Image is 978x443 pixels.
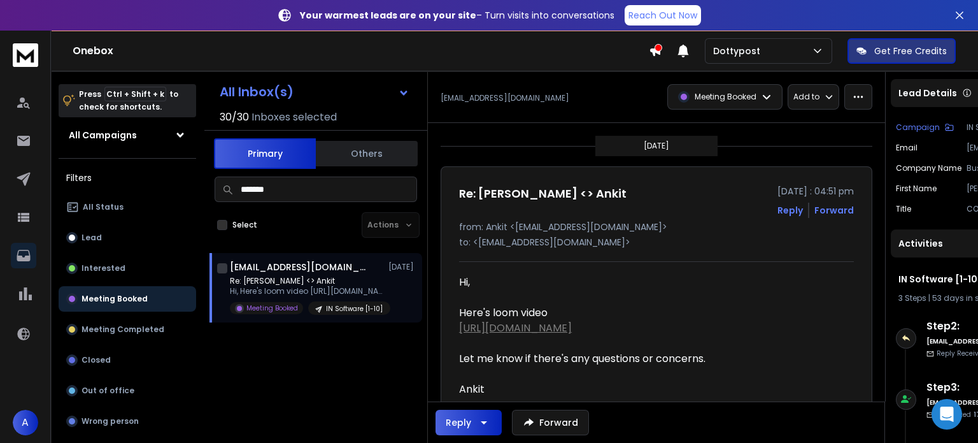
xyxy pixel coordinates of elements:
[246,303,298,313] p: Meeting Booked
[79,88,178,113] p: Press to check for shortcuts.
[436,410,502,435] button: Reply
[896,122,954,133] button: Campaign
[73,43,649,59] h1: Onebox
[59,286,196,312] button: Meeting Booked
[13,43,38,67] img: logo
[898,87,957,99] p: Lead Details
[896,122,940,133] p: Campaign
[644,141,669,151] p: [DATE]
[59,194,196,220] button: All Status
[316,140,418,168] button: Others
[459,382,831,397] div: Ankit
[230,261,370,273] h1: [EMAIL_ADDRESS][DOMAIN_NAME]
[230,286,383,296] p: Hi, Here's loom video [URL][DOMAIN_NAME] [[URL][DOMAIN_NAME]] Let me know
[220,110,249,125] span: 30 / 30
[896,143,918,153] p: Email
[230,276,383,286] p: Re: [PERSON_NAME] <> Ankit
[459,185,627,203] h1: Re: [PERSON_NAME] <> Ankit
[896,204,911,214] p: Title
[713,45,765,57] p: Dottypost
[81,263,125,273] p: Interested
[896,184,937,194] p: First Name
[59,225,196,251] button: Lead
[814,204,854,217] div: Forward
[104,87,166,101] span: Ctrl + Shift + k
[59,169,196,187] h3: Filters
[793,92,819,102] p: Add to
[59,409,196,434] button: Wrong person
[459,236,854,249] p: to: <[EMAIL_ADDRESS][DOMAIN_NAME]>
[232,220,257,230] label: Select
[695,92,756,102] p: Meeting Booked
[81,233,102,243] p: Lead
[13,410,38,435] button: A
[81,355,111,365] p: Closed
[932,399,962,430] div: Open Intercom Messenger
[459,351,831,367] div: Let me know if there's any questions or concerns.
[777,204,803,217] button: Reply
[81,416,139,426] p: Wrong person
[214,138,316,169] button: Primary
[512,410,589,435] button: Forward
[209,79,420,105] button: All Inbox(s)
[59,347,196,373] button: Closed
[252,110,337,125] h3: Inboxes selected
[777,185,854,198] p: [DATE] : 04:51 pm
[388,262,417,272] p: [DATE]
[441,93,569,103] p: [EMAIL_ADDRESS][DOMAIN_NAME]
[59,122,196,148] button: All Campaigns
[896,163,961,173] p: Company Name
[459,305,831,321] div: Here's loom video
[326,304,383,314] p: IN Software [1-10]
[446,416,471,429] div: Reply
[625,5,701,25] a: Reach Out Now
[300,9,476,22] strong: Your warmest leads are on your site
[220,85,294,98] h1: All Inbox(s)
[300,9,614,22] p: – Turn visits into conversations
[59,256,196,281] button: Interested
[81,294,148,304] p: Meeting Booked
[898,293,926,303] span: 3 Steps
[847,38,956,64] button: Get Free Credits
[459,321,572,335] a: [URL][DOMAIN_NAME]
[59,317,196,342] button: Meeting Completed
[69,129,137,142] h1: All Campaigns
[83,202,124,212] p: All Status
[81,386,134,396] p: Out of office
[81,324,164,335] p: Meeting Completed
[459,221,854,233] p: from: Ankit <[EMAIL_ADDRESS][DOMAIN_NAME]>
[459,275,831,290] div: Hi,
[628,9,697,22] p: Reach Out Now
[874,45,947,57] p: Get Free Credits
[59,378,196,403] button: Out of office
